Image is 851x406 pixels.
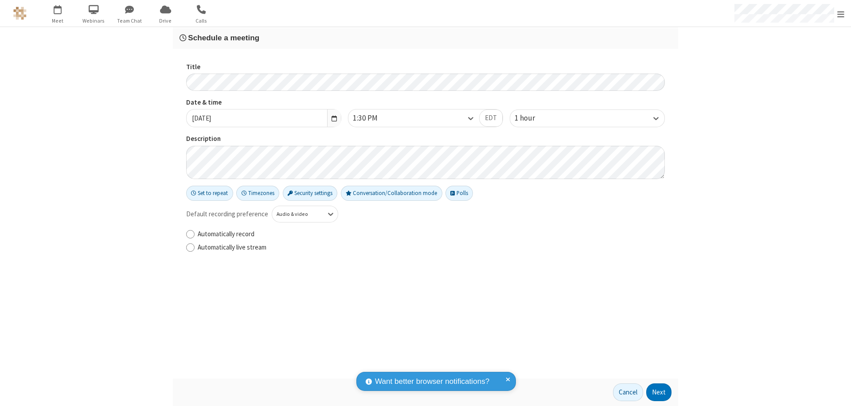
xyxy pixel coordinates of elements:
[13,7,27,20] img: QA Selenium DO NOT DELETE OR CHANGE
[341,186,442,201] button: Conversation/Collaboration mode
[113,17,146,25] span: Team Chat
[515,113,550,124] div: 1 hour
[198,229,665,239] label: Automatically record
[646,383,671,401] button: Next
[375,376,489,387] span: Want better browser notifications?
[829,383,844,400] iframe: Chat
[185,17,218,25] span: Calls
[277,210,319,218] div: Audio & video
[445,186,473,201] button: Polls
[149,17,182,25] span: Drive
[77,17,110,25] span: Webinars
[198,242,665,253] label: Automatically live stream
[613,383,643,401] button: Cancel
[186,62,665,72] label: Title
[479,109,503,127] button: EDT
[186,98,341,108] label: Date & time
[283,186,338,201] button: Security settings
[186,186,233,201] button: Set to repeat
[186,209,268,219] span: Default recording preference
[186,134,665,144] label: Description
[41,17,74,25] span: Meet
[236,186,279,201] button: Timezones
[353,113,393,124] div: 1:30 PM
[188,33,259,42] span: Schedule a meeting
